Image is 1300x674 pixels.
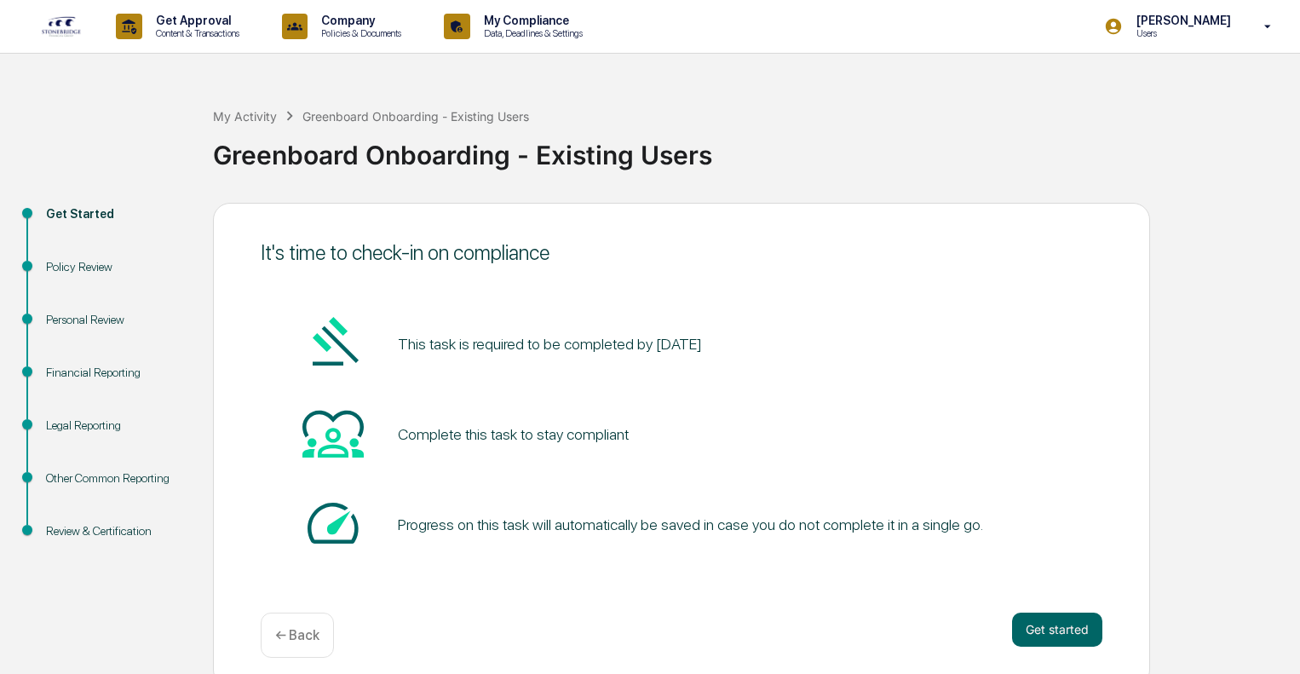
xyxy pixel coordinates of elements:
img: Gavel [302,312,364,373]
p: Data, Deadlines & Settings [470,27,591,39]
pre: This task is required to be completed by [DATE] [398,332,702,355]
p: [PERSON_NAME] [1123,14,1240,27]
div: Personal Review [46,311,186,329]
div: Greenboard Onboarding - Existing Users [302,109,529,124]
div: It's time to check-in on compliance [261,240,1102,265]
p: My Compliance [470,14,591,27]
div: Review & Certification [46,522,186,540]
div: Policy Review [46,258,186,276]
div: Progress on this task will automatically be saved in case you do not complete it in a single go. [398,516,983,533]
div: Greenboard Onboarding - Existing Users [213,126,1291,170]
p: Content & Transactions [142,27,248,39]
p: ← Back [275,627,319,643]
div: Get Started [46,205,186,223]
p: Users [1123,27,1240,39]
div: My Activity [213,109,277,124]
div: Financial Reporting [46,364,186,382]
button: Get started [1012,613,1102,647]
p: Policies & Documents [308,27,410,39]
img: logo [41,15,82,37]
p: Get Approval [142,14,248,27]
div: Legal Reporting [46,417,186,435]
div: Complete this task to stay compliant [398,425,629,443]
div: Other Common Reporting [46,469,186,487]
img: Heart [302,402,364,464]
img: Speed-dial [302,493,364,554]
p: Company [308,14,410,27]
